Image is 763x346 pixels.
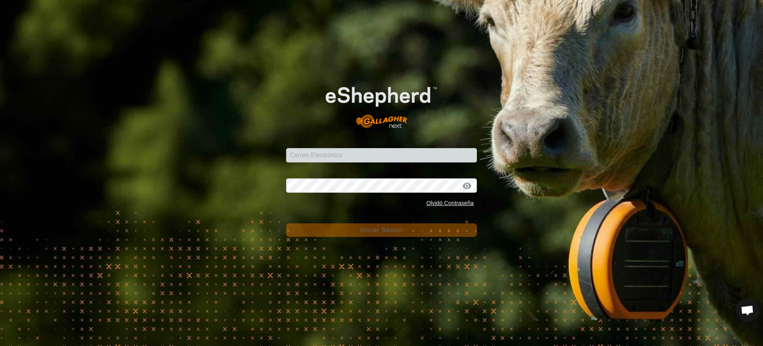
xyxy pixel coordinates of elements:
[360,227,403,233] span: Iniciar Sesión
[426,200,474,206] a: Olvidó Contraseña
[286,223,477,237] button: Iniciar Sesión
[286,148,477,162] input: Correo Electrónico
[305,71,458,136] img: Logo de eShepherd
[736,298,759,322] div: Chat abierto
